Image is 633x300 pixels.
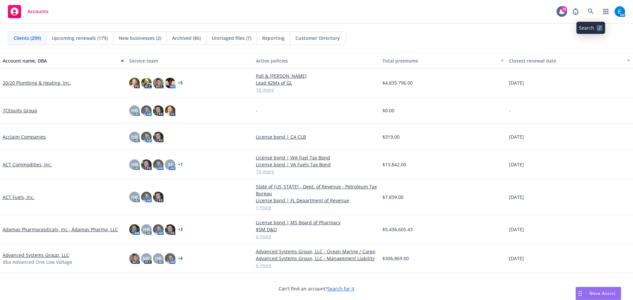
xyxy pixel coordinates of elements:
img: photo [165,78,175,88]
a: Switch app [599,5,613,18]
img: photo [141,192,152,202]
img: photo [141,132,152,142]
span: SF [168,161,173,168]
span: [DATE] [509,161,524,168]
span: [DATE] [509,79,524,86]
img: photo [165,253,175,264]
img: photo [129,253,140,264]
img: photo [153,132,164,142]
button: Total premiums [380,53,506,68]
button: Nova Assist [576,287,621,300]
a: $5M D&O [256,226,377,233]
img: photo [615,6,625,17]
a: License bond | WA Fuel Tax Bond [256,154,377,161]
span: Accounts [28,9,48,14]
a: + 4 [178,257,183,260]
a: Search [584,5,597,18]
div: Total premiums [382,57,497,64]
span: $0.00 [382,107,394,114]
a: License bond | CA CLB [256,133,377,140]
a: Advanced Systems Group, LLC - Ocean Marine / Cargo [256,248,377,255]
span: $5,436,605.43 [382,226,413,233]
button: Service team [127,53,253,68]
span: - [509,107,511,114]
a: + 1 [178,163,183,167]
a: License bond | FL Department of Revenue [256,197,377,204]
span: Nova Assist [589,290,616,296]
img: photo [153,105,164,116]
a: Advanced Systems Group, LLC - Management Liability [256,255,377,262]
span: HB [131,107,138,114]
div: 78 [561,6,567,12]
span: Upcoming renewals (179) [52,35,108,41]
a: Search for it [327,286,354,292]
span: [DATE] [509,194,524,201]
a: ACT Fuels, Inc. [3,194,35,201]
div: Drag to move [576,287,584,300]
span: [DATE] [509,226,524,233]
a: Advanced Systems Group, LLC [3,252,69,259]
a: 1 more [256,204,377,211]
a: License bond | VA Fuels Tax Bond [256,161,377,168]
a: Report a Bug [569,5,582,18]
span: - [256,107,257,114]
span: $319.00 [382,133,400,140]
span: Reporting [262,35,285,41]
span: Customer Directory [295,35,340,41]
a: Poll & [PERSON_NAME] [256,72,377,79]
span: [DATE] [509,255,524,262]
span: Can't find an account? [279,285,354,292]
span: $13,842.00 [382,161,406,168]
div: Service team [129,57,251,64]
img: photo [153,78,164,88]
div: Active policies [256,57,377,64]
img: photo [153,159,164,170]
img: photo [141,105,152,116]
img: photo [165,224,175,235]
a: 6 more [256,233,377,240]
span: Clients (299) [14,35,41,41]
a: Adamas Pharmaceuticals, Inc., Adamas Pharma, LLC [3,226,118,233]
a: License bond | MS Board of Pharmacy [256,219,377,226]
span: HB [131,161,138,168]
a: Acclaim Companies [3,133,46,140]
a: State of [US_STATE] - Dept. of Revenue - Petroleum Tax Bureau [256,183,377,197]
div: Closest renewal date [509,57,623,64]
span: HB [143,226,150,233]
button: Active policies [253,53,380,68]
a: + 5 [178,81,183,85]
div: Account name, DBA [3,57,117,64]
a: ACT Commodities, Inc. [3,161,52,168]
span: [DATE] [509,133,524,140]
span: HB [131,133,138,140]
span: Untriaged files (7) [212,35,251,41]
a: 7CEquity Group [3,107,37,114]
img: photo [153,224,164,235]
span: $306,869.00 [382,255,409,262]
span: MP [143,255,150,262]
img: photo [129,224,140,235]
a: 20/20 Plumbing & Heating, Inc. [3,79,71,86]
img: photo [153,192,164,202]
span: $7,839.00 [382,194,404,201]
img: photo [129,78,140,88]
button: Closest renewal date [506,53,633,68]
a: 6 more [256,262,377,269]
a: 10 more [256,168,377,175]
span: Archived (86) [172,35,201,41]
img: photo [141,159,152,170]
span: $4,835,796.00 [382,79,413,86]
a: 14 more [256,86,377,93]
span: HB [155,255,162,262]
a: Accounts [5,2,51,21]
span: dba Advanced One Low Voltage [3,259,72,265]
span: New businesses (2) [119,35,161,41]
img: photo [165,105,175,116]
a: Lead $2Mx of GL [256,79,377,86]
